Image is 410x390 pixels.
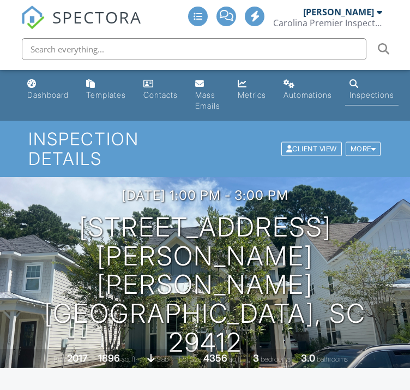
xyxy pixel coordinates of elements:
[317,355,348,363] span: bathrooms
[195,90,220,110] div: Mass Emails
[98,352,120,364] div: 1896
[191,74,225,116] a: Mass Emails
[179,355,202,363] span: Lot Size
[82,74,130,105] a: Templates
[22,38,366,60] input: Search everything...
[203,352,227,364] div: 4356
[21,5,45,29] img: The Best Home Inspection Software - Spectora
[28,129,382,168] h1: Inspection Details
[67,352,88,364] div: 2017
[303,7,374,17] div: [PERSON_NAME]
[229,355,243,363] span: sq.ft.
[86,90,126,99] div: Templates
[238,90,266,99] div: Metrics
[122,355,137,363] span: sq. ft.
[284,90,332,99] div: Automations
[27,90,69,99] div: Dashboard
[122,188,288,203] h3: [DATE] 1:00 pm - 3:00 pm
[53,355,65,363] span: Built
[233,74,270,105] a: Metrics
[349,90,394,99] div: Inspections
[21,15,142,38] a: SPECTORA
[261,355,291,363] span: bedrooms
[301,352,315,364] div: 3.0
[279,74,336,105] a: Automations (Basic)
[143,90,178,99] div: Contacts
[273,17,382,28] div: Carolina Premier Inspections LLC
[23,74,73,105] a: Dashboard
[281,141,342,156] div: Client View
[280,144,345,152] a: Client View
[346,141,381,156] div: More
[345,74,399,105] a: Inspections
[253,352,259,364] div: 3
[52,5,142,28] span: SPECTORA
[17,213,393,357] h1: [STREET_ADDRESS][PERSON_NAME][PERSON_NAME] [GEOGRAPHIC_DATA], SC 29412
[156,355,168,363] span: slab
[139,74,182,105] a: Contacts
